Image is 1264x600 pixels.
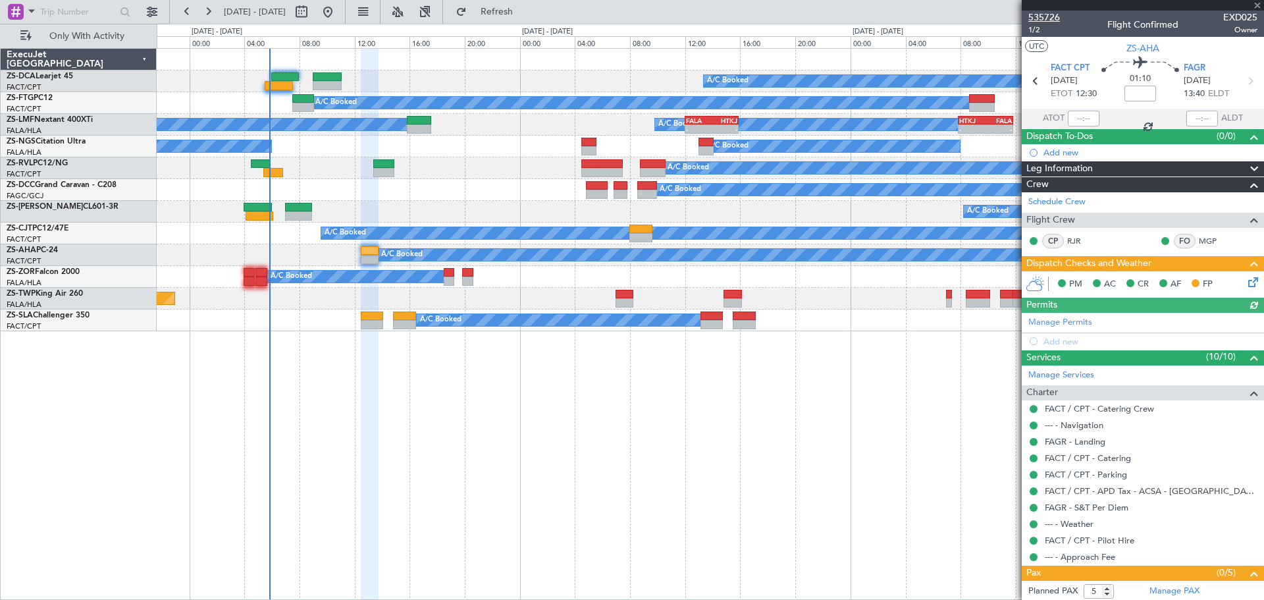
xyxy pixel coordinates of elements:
[1184,88,1205,101] span: 13:40
[853,26,903,38] div: [DATE] - [DATE]
[575,36,630,48] div: 04:00
[40,2,116,22] input: Trip Number
[355,36,410,48] div: 12:00
[7,268,80,276] a: ZS-ZORFalcon 2000
[1026,161,1093,177] span: Leg Information
[7,234,41,244] a: FACT/CPT
[7,181,35,189] span: ZS-DCC
[1051,74,1078,88] span: [DATE]
[1138,278,1149,291] span: CR
[7,181,117,189] a: ZS-DCCGrand Caravan - C208
[1026,256,1151,271] span: Dispatch Checks and Weather
[7,94,34,102] span: ZS-FTG
[1026,566,1041,581] span: Pax
[7,116,93,124] a: ZS-LMFNextant 400XTi
[192,26,242,38] div: [DATE] - [DATE]
[685,36,741,48] div: 12:00
[465,36,520,48] div: 20:00
[959,125,986,133] div: -
[7,116,34,124] span: ZS-LMF
[1045,518,1093,530] a: --- - Weather
[190,36,245,48] div: 00:00
[409,36,465,48] div: 16:00
[1045,452,1131,464] a: FACT / CPT - Catering
[1045,403,1154,414] a: FACT / CPT - Catering Crew
[7,256,41,266] a: FACT/CPT
[668,158,709,178] div: A/C Booked
[1217,566,1236,580] span: (0/5)
[1184,62,1205,75] span: FAGR
[1069,278,1082,291] span: PM
[1171,278,1181,291] span: AF
[7,321,41,331] a: FACT/CPT
[7,246,36,254] span: ZS-AHA
[1045,485,1257,497] a: FACT / CPT - APD Tax - ACSA - [GEOGRAPHIC_DATA] International FACT / CPT
[1107,18,1178,32] div: Flight Confirmed
[1026,129,1093,144] span: Dispatch To-Dos
[707,71,749,91] div: A/C Booked
[1043,112,1065,125] span: ATOT
[1051,88,1072,101] span: ETOT
[1174,234,1196,248] div: FO
[7,126,41,136] a: FALA/HLA
[522,26,573,38] div: [DATE] - [DATE]
[1043,147,1257,158] div: Add new
[1221,112,1243,125] span: ALDT
[469,7,525,16] span: Refresh
[658,115,700,134] div: A/C Booked
[7,290,36,298] span: ZS-TWP
[7,312,90,319] a: ZS-SLAChallenger 350
[851,36,906,48] div: 00:00
[707,136,749,156] div: A/C Booked
[7,169,41,179] a: FACT/CPT
[1223,24,1257,36] span: Owner
[325,223,366,243] div: A/C Booked
[712,125,737,133] div: -
[1130,72,1151,86] span: 01:10
[1028,11,1060,24] span: 535726
[1045,502,1128,513] a: FAGR - S&T Per Diem
[1126,41,1159,55] span: ZS-AHA
[1217,129,1236,143] span: (0/0)
[7,138,86,146] a: ZS-NGSCitation Ultra
[300,36,355,48] div: 08:00
[1184,74,1211,88] span: [DATE]
[7,159,33,167] span: ZS-RVL
[7,203,83,211] span: ZS-[PERSON_NAME]
[7,138,36,146] span: ZS-NGS
[1045,469,1127,480] a: FACT / CPT - Parking
[686,117,712,124] div: FALA
[1045,420,1103,431] a: --- - Navigation
[7,225,68,232] a: ZS-CJTPC12/47E
[7,72,36,80] span: ZS-DCA
[795,36,851,48] div: 20:00
[1045,535,1134,546] a: FACT / CPT - Pilot Hire
[1104,278,1116,291] span: AC
[1028,369,1094,382] a: Manage Services
[271,267,312,286] div: A/C Booked
[986,117,1012,124] div: FALA
[7,225,32,232] span: ZS-CJT
[1026,385,1058,400] span: Charter
[1199,235,1228,247] a: MGP
[7,94,53,102] a: ZS-FTGPC12
[7,148,41,157] a: FALA/HLA
[520,36,575,48] div: 00:00
[7,246,58,254] a: ZS-AHAPC-24
[630,36,685,48] div: 08:00
[1223,11,1257,24] span: EXD025
[906,36,961,48] div: 04:00
[315,93,357,113] div: A/C Booked
[1067,235,1097,247] a: RJR
[660,180,701,200] div: A/C Booked
[134,36,190,48] div: 20:00
[1026,177,1049,192] span: Crew
[1076,88,1097,101] span: 12:30
[1203,278,1213,291] span: FP
[420,310,461,330] div: A/C Booked
[712,117,737,124] div: HTKJ
[1045,551,1115,562] a: --- - Approach Fee
[967,202,1009,221] div: A/C Booked
[7,278,41,288] a: FALA/HLA
[1028,196,1086,209] a: Schedule Crew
